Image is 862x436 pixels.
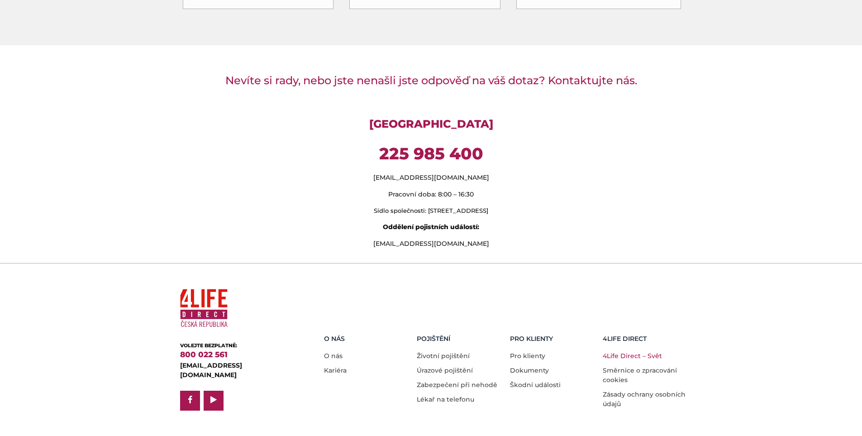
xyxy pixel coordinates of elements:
[180,361,242,379] a: [EMAIL_ADDRESS][DOMAIN_NAME]
[603,352,662,360] a: 4Life Direct – Svět
[383,223,479,231] strong: Oddělení pojistních událostí:
[417,366,473,374] a: Úrazové pojištění
[180,74,682,87] h3: Nevíte si rady, nebo jste nenašli jste odpověď na váš dotaz? Kontaktujte nás.
[510,335,596,343] h5: Pro Klienty
[324,366,347,374] a: Kariéra
[180,350,228,359] a: 800 022 561
[510,366,549,374] a: Dokumenty
[417,335,503,343] h5: Pojištění
[510,352,545,360] a: Pro klienty
[324,352,343,360] a: O nás
[180,206,682,216] p: Sídlo společnosti: [STREET_ADDRESS]
[369,117,493,130] strong: [GEOGRAPHIC_DATA]
[180,173,682,182] p: [EMAIL_ADDRESS][DOMAIN_NAME]
[180,285,228,331] img: 4Life Direct Česká republika logo
[603,366,677,384] a: Směrnice o zpracování cookies
[417,395,474,403] a: Lékař na telefonu
[324,335,410,343] h5: O nás
[180,190,682,199] p: Pracovní doba: 8:00 – 16:30
[417,381,497,389] a: Zabezpečení při nehodě
[379,144,483,163] strong: 225 985 400
[603,335,689,343] h5: 4LIFE DIRECT
[180,342,295,350] div: VOLEJTE BEZPLATNĚ:
[510,381,561,389] a: Škodní události
[180,239,682,249] p: [EMAIL_ADDRESS][DOMAIN_NAME]
[603,390,686,408] a: Zásady ochrany osobních údajů
[417,352,470,360] a: Životní pojištění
